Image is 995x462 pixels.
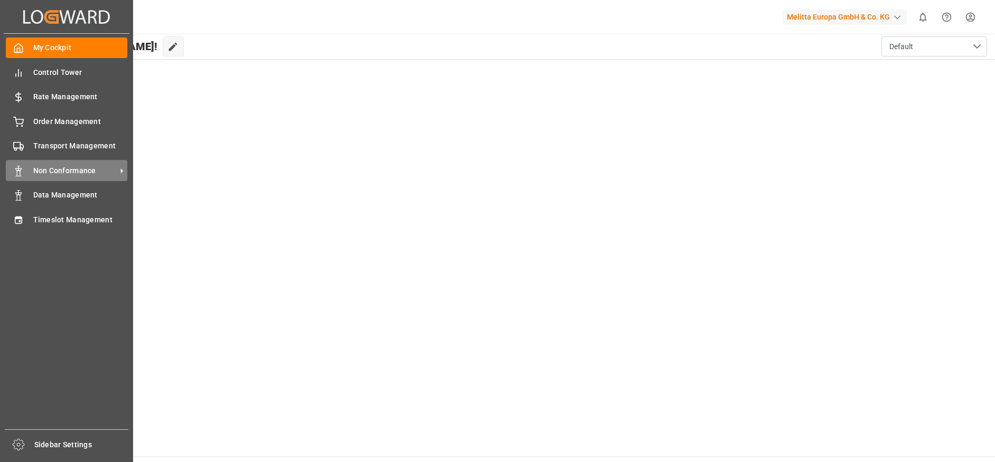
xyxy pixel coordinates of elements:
button: Melitta Europa GmbH & Co. KG [783,7,911,27]
span: Sidebar Settings [34,439,129,450]
div: Melitta Europa GmbH & Co. KG [783,10,907,25]
span: My Cockpit [33,42,128,53]
span: Non Conformance [33,165,117,176]
a: Rate Management [6,87,127,107]
span: Transport Management [33,140,128,152]
span: Control Tower [33,67,128,78]
a: Order Management [6,111,127,131]
button: show 0 new notifications [911,5,935,29]
span: Rate Management [33,91,128,102]
a: My Cockpit [6,37,127,58]
span: Order Management [33,116,128,127]
span: Data Management [33,190,128,201]
a: Transport Management [6,136,127,156]
a: Control Tower [6,62,127,82]
a: Data Management [6,185,127,205]
span: Default [889,41,913,52]
span: Timeslot Management [33,214,128,225]
button: open menu [881,36,987,56]
button: Help Center [935,5,959,29]
span: Hello [PERSON_NAME]! [44,36,157,56]
a: Timeslot Management [6,209,127,230]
